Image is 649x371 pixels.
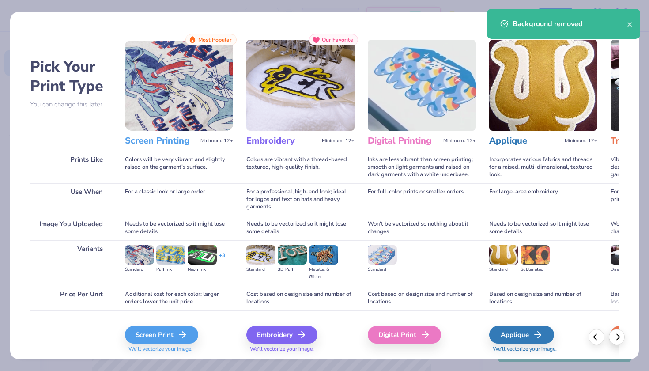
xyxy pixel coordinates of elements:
[125,40,233,131] img: Screen Printing
[188,245,217,265] img: Neon Ink
[489,216,597,240] div: Needs to be vectorized so it might lose some details
[368,286,476,310] div: Cost based on design size and number of locations.
[368,326,441,344] div: Digital Print
[611,266,640,273] div: Direct-to-film
[322,138,355,144] span: Minimum: 12+
[513,19,627,29] div: Background removed
[322,37,353,43] span: Our Favorite
[489,135,561,147] h3: Applique
[125,135,197,147] h3: Screen Printing
[489,266,518,273] div: Standard
[246,216,355,240] div: Needs to be vectorized so it might lose some details
[489,245,518,265] img: Standard
[246,286,355,310] div: Cost based on design size and number of locations.
[246,345,355,353] span: We'll vectorize your image.
[489,345,597,353] span: We'll vectorize your image.
[489,326,554,344] div: Applique
[219,252,225,267] div: + 3
[443,138,476,144] span: Minimum: 12+
[30,101,112,108] p: You can change this later.
[565,138,597,144] span: Minimum: 12+
[246,245,275,265] img: Standard
[278,245,307,265] img: 3D Puff
[125,266,154,273] div: Standard
[627,19,633,29] button: close
[30,151,112,183] div: Prints Like
[125,245,154,265] img: Standard
[30,216,112,240] div: Image You Uploaded
[30,240,112,286] div: Variants
[125,183,233,216] div: For a classic look or large order.
[521,266,550,273] div: Sublimated
[368,151,476,183] div: Inks are less vibrant than screen printing; smooth on light garments and raised on dark garments ...
[246,151,355,183] div: Colors are vibrant with a thread-based textured, high-quality finish.
[489,40,597,131] img: Applique
[156,266,185,273] div: Puff Ink
[125,151,233,183] div: Colors will be very vibrant and slightly raised on the garment's surface.
[125,326,198,344] div: Screen Print
[30,286,112,310] div: Price Per Unit
[278,266,307,273] div: 3D Puff
[156,245,185,265] img: Puff Ink
[368,183,476,216] div: For full-color prints or smaller orders.
[368,216,476,240] div: Won't be vectorized so nothing about it changes
[125,216,233,240] div: Needs to be vectorized so it might lose some details
[125,286,233,310] div: Additional cost for each color; larger orders lower the unit price.
[246,40,355,131] img: Embroidery
[200,138,233,144] span: Minimum: 12+
[30,183,112,216] div: Use When
[198,37,232,43] span: Most Popular
[368,135,440,147] h3: Digital Printing
[521,245,550,265] img: Sublimated
[246,326,317,344] div: Embroidery
[246,183,355,216] div: For a professional, high-end look; ideal for logos and text on hats and heavy garments.
[489,183,597,216] div: For large-area embroidery.
[368,40,476,131] img: Digital Printing
[309,266,338,281] div: Metallic & Glitter
[309,245,338,265] img: Metallic & Glitter
[611,245,640,265] img: Direct-to-film
[368,245,397,265] img: Standard
[246,135,318,147] h3: Embroidery
[30,57,112,96] h2: Pick Your Print Type
[489,286,597,310] div: Based on design size and number of locations.
[125,345,233,353] span: We'll vectorize your image.
[246,266,275,273] div: Standard
[188,266,217,273] div: Neon Ink
[489,151,597,183] div: Incorporates various fabrics and threads for a raised, multi-dimensional, textured look.
[368,266,397,273] div: Standard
